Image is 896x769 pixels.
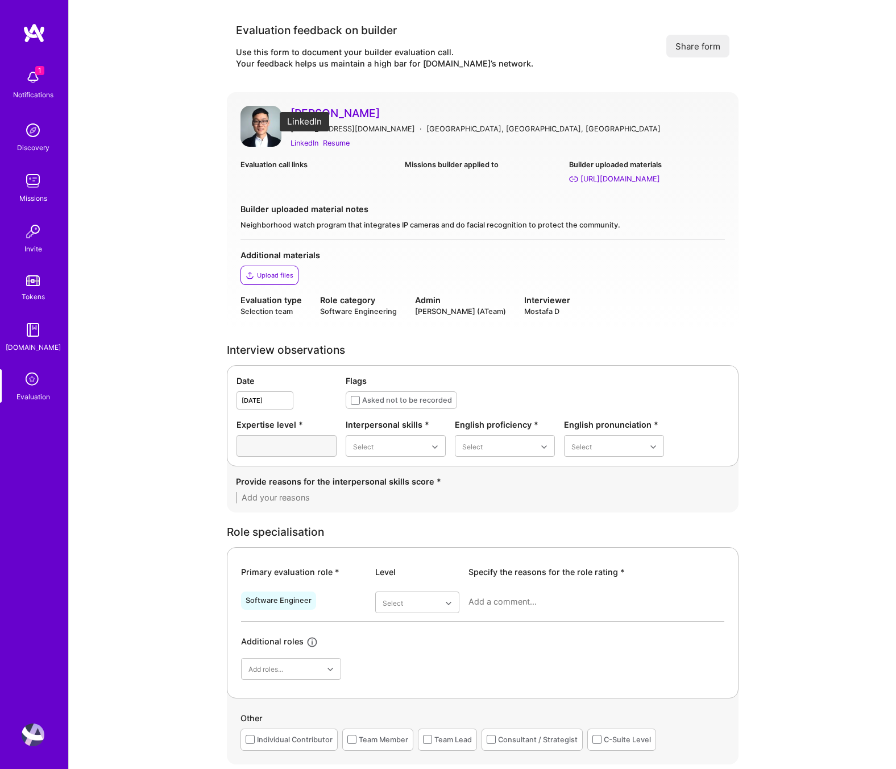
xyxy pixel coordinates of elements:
[22,723,44,746] img: User Avatar
[240,294,302,306] div: Evaluation type
[580,173,660,185] div: https://gitlab.com/gongybable/NWP
[306,636,319,649] i: icon Info
[415,294,506,306] div: Admin
[346,419,446,431] div: Interpersonal skills *
[327,667,333,672] i: icon Chevron
[420,123,422,135] div: ·
[346,375,729,387] div: Flags
[35,66,44,75] span: 1
[22,291,45,303] div: Tokens
[22,319,44,341] img: guide book
[415,306,506,317] div: [PERSON_NAME] (ATeam)
[19,192,47,204] div: Missions
[446,601,451,606] i: icon Chevron
[257,271,293,280] div: Upload files
[405,159,560,171] div: Missions builder applied to
[524,294,570,306] div: Interviewer
[426,123,661,135] div: [GEOGRAPHIC_DATA], [GEOGRAPHIC_DATA], [GEOGRAPHIC_DATA]
[564,419,664,431] div: English pronunciation *
[604,734,651,746] div: C-Suite Level
[353,440,374,452] div: Select
[666,35,729,57] button: Share form
[236,476,729,487] div: Provide reasons for the interpersonal skills score *
[320,306,397,317] div: Software Engineering
[241,566,366,578] div: Primary evaluation role *
[362,394,452,406] div: Asked not to be recorded
[6,341,61,353] div: [DOMAIN_NAME]
[240,203,725,215] div: Builder uploaded material notes
[455,419,555,431] div: English proficiency *
[650,444,656,450] i: icon Chevron
[17,142,49,154] div: Discovery
[22,169,44,192] img: teamwork
[240,106,281,150] a: User Avatar
[432,444,438,450] i: icon Chevron
[240,712,725,729] div: Other
[236,23,533,38] div: Evaluation feedback on builder
[240,306,302,317] div: Selection team
[227,344,739,356] div: Interview observations
[241,635,304,648] div: Additional roles
[22,66,44,89] img: bell
[434,734,472,746] div: Team Lead
[359,734,408,746] div: Team Member
[237,375,337,387] div: Date
[227,526,739,538] div: Role specialisation
[323,137,350,149] a: Resume
[26,275,40,286] img: tokens
[320,294,397,306] div: Role category
[19,723,47,746] a: User Avatar
[468,566,724,578] div: Specify the reasons for the role rating *
[13,89,53,101] div: Notifications
[569,175,578,184] i: https://gitlab.com/gongybable/NWP
[240,249,725,261] div: Additional materials
[569,173,724,185] a: [URL][DOMAIN_NAME]
[236,47,533,69] div: Use this form to document your builder evaluation call. Your feedback helps us maintain a high ba...
[22,119,44,142] img: discovery
[22,220,44,243] img: Invite
[375,566,459,578] div: Level
[24,243,42,255] div: Invite
[383,597,403,609] div: Select
[257,734,333,746] div: Individual Contributor
[498,734,578,746] div: Consultant / Strategist
[569,159,724,171] div: Builder uploaded materials
[16,391,50,403] div: Evaluation
[291,137,318,149] a: LinkedIn
[524,306,570,317] div: Mostafa D
[291,106,725,121] a: [PERSON_NAME]
[240,159,396,171] div: Evaluation call links
[291,123,415,135] div: [EMAIL_ADDRESS][DOMAIN_NAME]
[462,440,483,452] div: Select
[246,271,255,280] i: icon Upload2
[22,369,44,391] i: icon SelectionTeam
[248,663,283,675] div: Add roles...
[541,444,547,450] i: icon Chevron
[240,220,725,230] div: Neighborhood watch program that integrates IP cameras and do facial recognition to protect the co...
[571,440,592,452] div: Select
[23,23,45,43] img: logo
[237,419,337,431] div: Expertise level *
[240,106,281,147] img: User Avatar
[246,596,312,605] div: Software Engineer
